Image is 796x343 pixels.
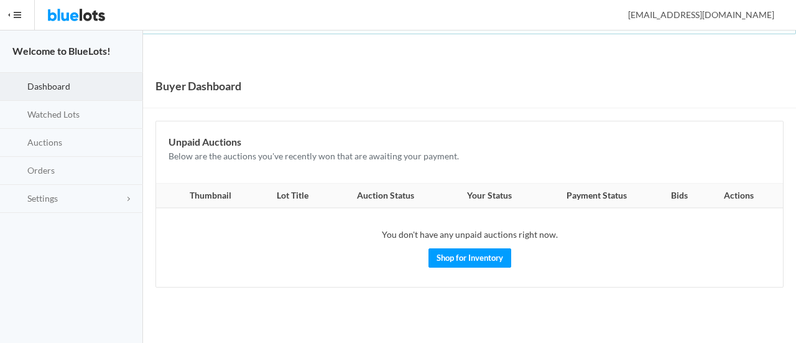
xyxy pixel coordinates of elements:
[537,184,657,209] th: Payment Status
[155,77,241,95] h1: Buyer Dashboard
[27,165,55,176] span: Orders
[702,184,783,209] th: Actions
[257,184,328,209] th: Lot Title
[27,193,58,204] span: Settings
[156,184,257,209] th: Thumbnail
[169,149,771,164] p: Below are the auctions you've recently won that are awaiting your payment.
[27,137,62,148] span: Auctions
[12,45,111,57] strong: Welcome to BlueLots!
[27,109,80,120] span: Watched Lots
[614,9,774,20] span: [EMAIL_ADDRESS][DOMAIN_NAME]
[657,184,702,209] th: Bids
[169,228,771,242] p: You don't have any unpaid auctions right now.
[328,184,443,209] th: Auction Status
[169,136,241,148] b: Unpaid Auctions
[443,184,536,209] th: Your Status
[27,81,70,92] span: Dashboard
[428,248,511,268] a: Shop for Inventory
